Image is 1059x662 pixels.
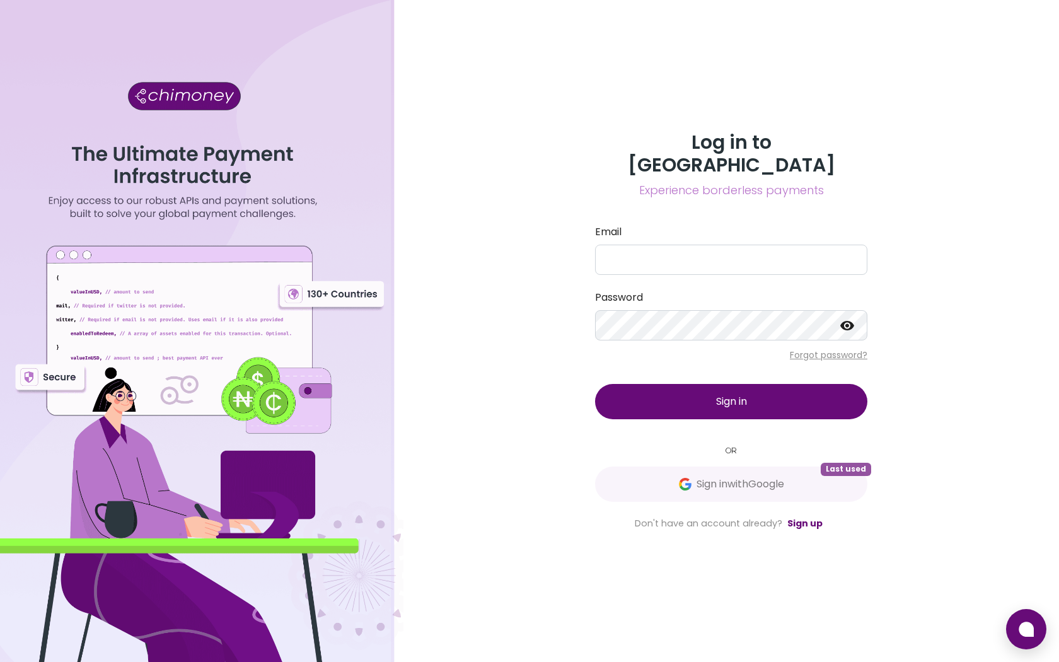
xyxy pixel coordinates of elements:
label: Email [595,224,867,240]
a: Sign up [787,517,823,530]
button: Open chat window [1006,609,1046,649]
span: Don't have an account already? [635,517,782,530]
button: Sign in [595,384,867,419]
p: Forgot password? [595,349,867,361]
small: OR [595,444,867,456]
label: Password [595,290,867,305]
span: Last used [821,463,871,475]
span: Sign in with Google [697,477,784,492]
span: Experience borderless payments [595,182,867,199]
img: Google [679,478,692,491]
span: Sign in [716,394,747,409]
button: GoogleSign inwithGoogleLast used [595,467,867,502]
h3: Log in to [GEOGRAPHIC_DATA] [595,131,867,177]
